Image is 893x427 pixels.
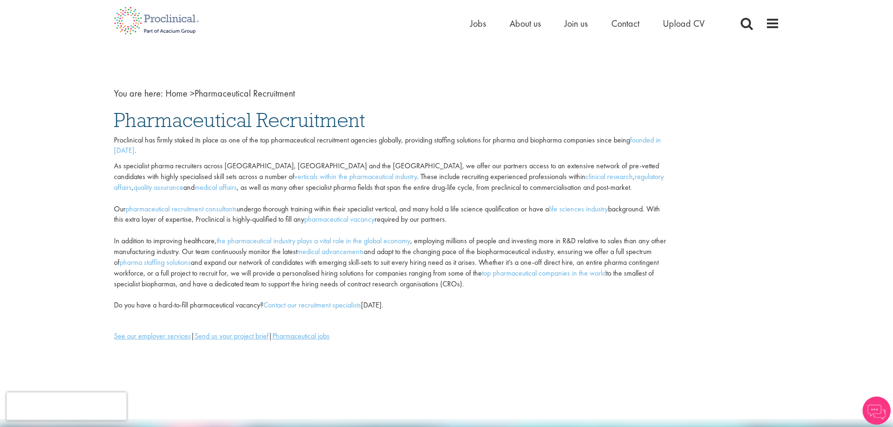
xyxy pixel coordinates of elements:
a: quality assurance [134,182,183,192]
a: pharma staffing solutions [120,257,191,267]
a: About us [510,17,541,30]
a: Jobs [470,17,486,30]
a: Contact [611,17,639,30]
a: pharmaceutical recruitment consultants [126,204,237,214]
a: founded in [DATE] [114,135,661,156]
span: You are here: [114,87,163,99]
p: Proclinical has firmly staked its place as one of the top pharmaceutical recruitment agencies glo... [114,135,666,157]
a: pharmaceutical vacancy [304,214,375,224]
a: Send us your project brief [195,331,269,341]
p: As specialist pharma recruiters across [GEOGRAPHIC_DATA], [GEOGRAPHIC_DATA] and the [GEOGRAPHIC_D... [114,161,666,311]
a: top pharmaceutical companies in the world [482,268,606,278]
span: > [190,87,195,99]
a: medical advancements [297,247,364,256]
iframe: reCAPTCHA [7,392,127,420]
a: Pharmaceutical jobs [272,331,330,341]
span: Pharmaceutical Recruitment [114,107,365,133]
a: the pharmaceutical industry plays a vital role in the global economy [217,236,410,246]
a: Join us [564,17,588,30]
a: See our employer services [114,331,191,341]
div: | | [114,331,666,342]
a: regulatory affairs [114,172,664,192]
a: Upload CV [663,17,705,30]
a: life sciences industry [549,204,608,214]
a: clinical research [585,172,633,181]
a: medical affairs [195,182,237,192]
img: Chatbot [863,397,891,425]
a: verticals within the pharmaceutical industry [294,172,417,181]
a: breadcrumb link to Home [165,87,188,99]
a: Contact our recruitment specialists [263,300,361,310]
span: Pharmaceutical Recruitment [165,87,295,99]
